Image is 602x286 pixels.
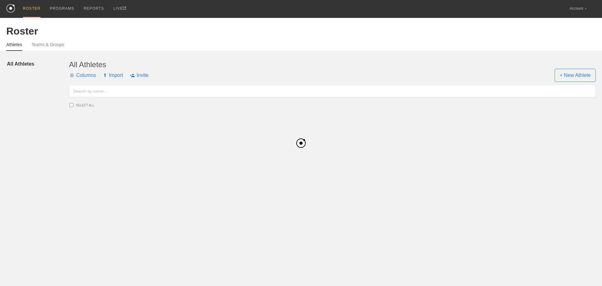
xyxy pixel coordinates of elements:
div: ▼ [585,7,587,11]
a: Athletes [6,42,22,51]
span: + New Athlete [555,69,596,82]
img: black_logo.png [296,138,306,148]
span: Import [103,66,123,85]
span: Columns [69,66,96,85]
div: Roster [6,25,596,37]
img: logo [6,4,15,13]
div: All Athletes [69,60,596,69]
span: Invite [130,66,148,85]
input: Search by name... [69,85,596,97]
span: SELECT ALL [76,104,152,107]
iframe: Chat Widget [571,256,602,286]
a: Teams & Groups [32,42,64,50]
a: All Athletes [7,60,69,68]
